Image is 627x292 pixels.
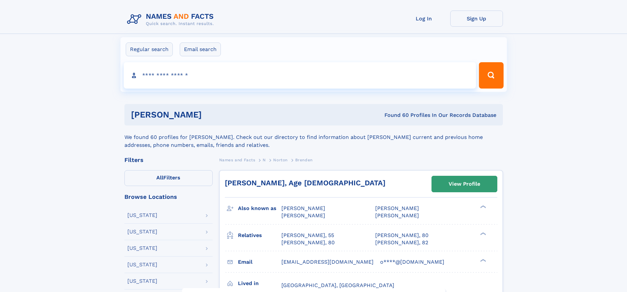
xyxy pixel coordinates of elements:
[127,213,157,218] div: [US_STATE]
[238,230,281,241] h3: Relatives
[124,125,503,149] div: We found 60 profiles for [PERSON_NAME]. Check out our directory to find information about [PERSON...
[273,158,288,162] span: Norton
[295,158,313,162] span: Brenden
[479,62,503,89] button: Search Button
[293,112,496,119] div: Found 60 Profiles In Our Records Database
[281,239,335,246] a: [PERSON_NAME], 80
[375,212,419,219] span: [PERSON_NAME]
[124,11,219,28] img: Logo Names and Facts
[398,11,450,27] a: Log In
[180,42,221,56] label: Email search
[432,176,497,192] a: View Profile
[449,176,480,192] div: View Profile
[479,231,486,236] div: ❯
[131,111,293,119] h1: [PERSON_NAME]
[127,262,157,267] div: [US_STATE]
[281,282,394,288] span: [GEOGRAPHIC_DATA], [GEOGRAPHIC_DATA]
[375,205,419,211] span: [PERSON_NAME]
[281,205,325,211] span: [PERSON_NAME]
[273,156,288,164] a: Norton
[156,174,163,181] span: All
[225,179,385,187] a: [PERSON_NAME], Age [DEMOGRAPHIC_DATA]
[124,157,213,163] div: Filters
[479,258,486,262] div: ❯
[281,259,374,265] span: [EMAIL_ADDRESS][DOMAIN_NAME]
[127,279,157,284] div: [US_STATE]
[124,62,476,89] input: search input
[238,278,281,289] h3: Lived in
[375,232,429,239] a: [PERSON_NAME], 80
[219,156,255,164] a: Names and Facts
[127,229,157,234] div: [US_STATE]
[281,232,334,239] a: [PERSON_NAME], 55
[238,203,281,214] h3: Also known as
[124,170,213,186] label: Filters
[126,42,173,56] label: Regular search
[238,256,281,268] h3: Email
[281,212,325,219] span: [PERSON_NAME]
[375,239,428,246] a: [PERSON_NAME], 82
[124,194,213,200] div: Browse Locations
[127,246,157,251] div: [US_STATE]
[263,158,266,162] span: N
[479,205,486,209] div: ❯
[450,11,503,27] a: Sign Up
[263,156,266,164] a: N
